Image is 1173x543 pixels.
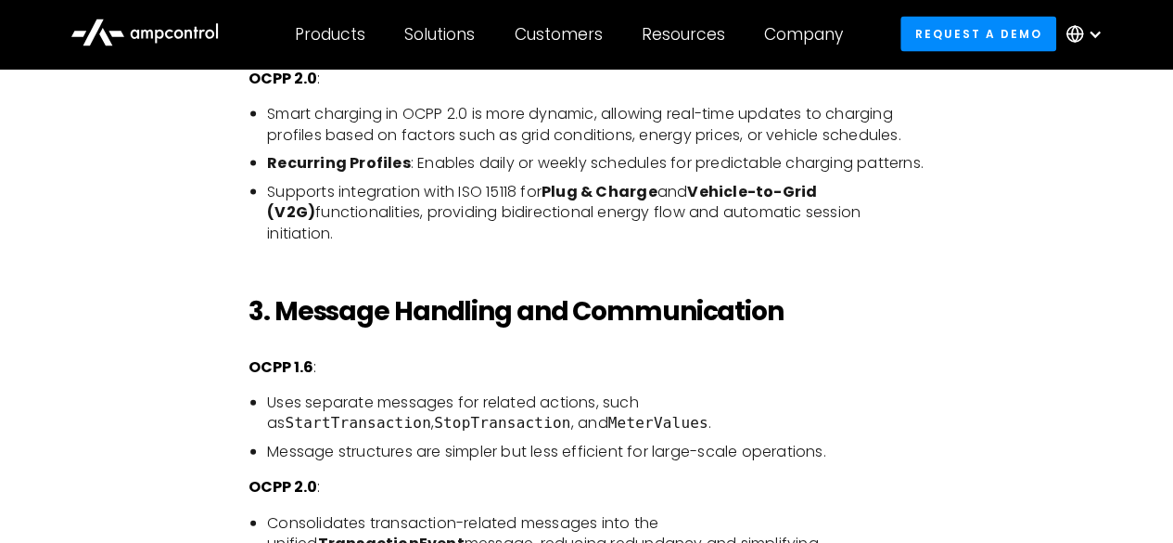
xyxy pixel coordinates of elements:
[900,17,1056,51] a: Request a demo
[267,182,924,244] li: Supports integration with ISO 15118 for and functionalities, providing bidirectional energy flow ...
[249,69,924,89] p: :
[404,24,475,45] div: Solutions
[515,24,603,45] div: Customers
[434,414,571,432] code: StopTransaction
[608,414,708,432] code: MeterValues
[764,24,843,45] div: Company
[249,68,317,89] strong: OCPP 2.0
[249,356,313,378] strong: OCPP 1.6
[267,442,924,462] li: Message structures are simpler but less efficient for large-scale operations.
[267,104,924,146] li: Smart charging in OCPP 2.0 is more dynamic, allowing real-time updates to charging profiles based...
[267,152,411,174] strong: Recurring Profiles
[295,24,365,45] div: Products
[249,357,924,378] p: :
[642,24,725,45] div: Resources
[267,181,817,223] strong: Vehicle-to-Grid (V2G)
[249,293,784,330] strong: 3. Message Handling and Communication
[249,477,924,498] p: :
[249,476,317,498] strong: OCPP 2.0
[286,414,431,432] code: StartTransaction
[267,153,924,174] li: : Enables daily or weekly schedules for predictable charging patterns.
[267,393,924,434] li: Uses separate messages for related actions, such as , , and .
[542,181,657,202] strong: Plug & Charge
